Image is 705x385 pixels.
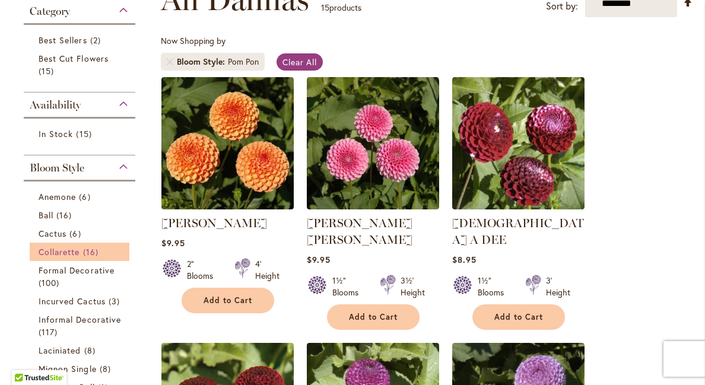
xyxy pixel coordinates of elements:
span: Bloom Style [30,161,84,174]
span: 117 [39,326,61,338]
a: Informal Decorative 117 [39,313,123,338]
span: 16 [56,209,75,221]
span: 15 [39,65,57,77]
img: CHICK A DEE [452,77,585,209]
div: 2" Blooms [187,258,220,282]
a: [PERSON_NAME] [PERSON_NAME] [307,216,412,247]
span: Add to Cart [349,312,398,322]
a: Clear All [277,53,323,71]
span: Availability [30,98,81,112]
a: [PERSON_NAME] [161,216,267,230]
span: Add to Cart [494,312,543,322]
div: 1½" Blooms [478,275,511,298]
span: Best Cut Flowers [39,53,109,64]
a: Laciniated 8 [39,344,123,357]
span: Informal Decorative [39,314,121,325]
span: Anemone [39,191,76,202]
a: Best Cut Flowers [39,52,123,77]
a: Incurved Cactus 3 [39,295,123,307]
a: Formal Decorative 100 [39,264,123,289]
a: In Stock 15 [39,128,123,140]
div: Pom Pon [228,56,259,68]
span: Laciniated [39,345,81,356]
span: Now Shopping by [161,35,226,46]
span: $9.95 [307,254,331,265]
span: Mignon Single [39,363,97,374]
div: 1½" Blooms [332,275,366,298]
div: 4' Height [255,258,280,282]
span: 15 [76,128,94,140]
span: 8 [100,362,114,375]
button: Add to Cart [182,288,274,313]
span: Collarette [39,246,80,257]
a: Best Sellers [39,34,123,46]
button: Add to Cart [327,304,420,330]
img: AMBER QUEEN [161,77,294,209]
a: Mignon Single 8 [39,362,123,375]
a: BETTY ANNE [307,201,439,212]
span: 6 [69,227,84,240]
span: Add to Cart [204,295,252,306]
a: Cactus 6 [39,227,123,240]
a: [DEMOGRAPHIC_DATA] A DEE [452,216,584,247]
span: 16 [83,246,101,258]
span: 100 [39,276,62,289]
a: Ball 16 [39,209,123,221]
a: AMBER QUEEN [161,201,294,212]
span: Category [30,5,70,18]
span: Cactus [39,228,66,239]
span: Bloom Style [177,56,228,68]
span: $9.95 [161,237,185,249]
a: Remove Bloom Style Pom Pon [167,58,174,65]
a: CHICK A DEE [452,201,585,212]
div: 3½' Height [401,275,425,298]
a: Collarette 16 [39,246,123,258]
span: Best Sellers [39,34,87,46]
span: 3 [109,295,123,307]
button: Add to Cart [472,304,565,330]
span: 6 [79,190,93,203]
span: Clear All [282,56,317,68]
span: 15 [321,2,329,13]
img: BETTY ANNE [307,77,439,209]
iframe: Launch Accessibility Center [9,343,42,376]
span: 2 [90,34,104,46]
span: $8.95 [452,254,477,265]
span: Incurved Cactus [39,295,106,307]
span: 8 [84,344,99,357]
span: Formal Decorative [39,265,115,276]
div: 3' Height [546,275,570,298]
a: Anemone 6 [39,190,123,203]
span: Ball [39,209,53,221]
span: In Stock [39,128,73,139]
